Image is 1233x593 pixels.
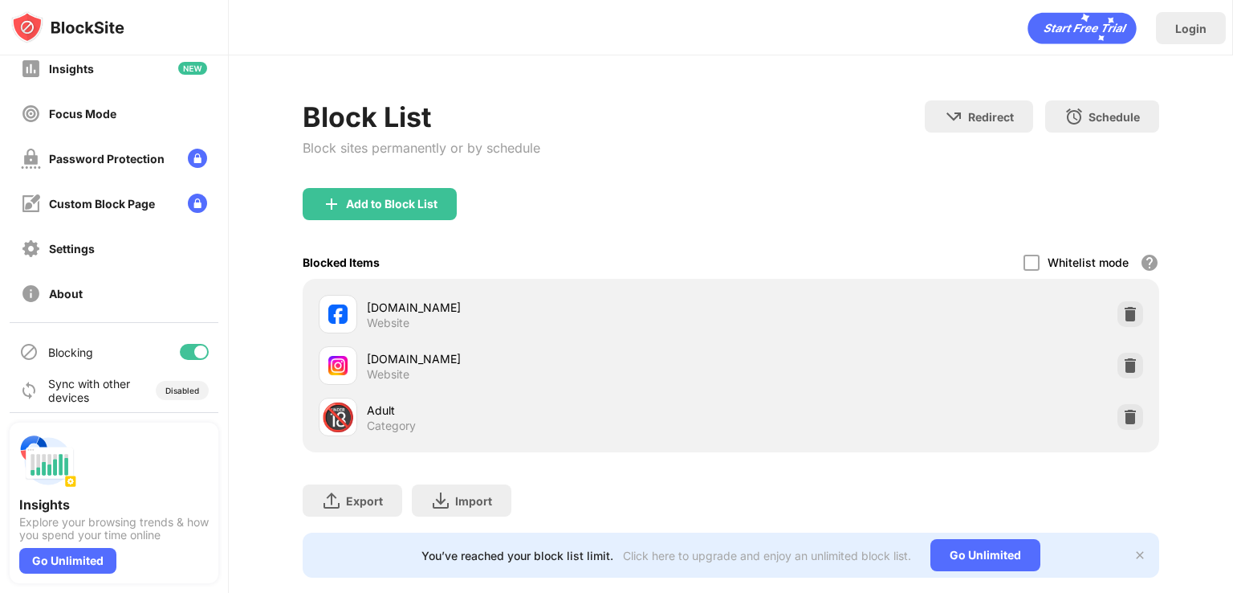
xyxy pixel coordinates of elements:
[49,197,155,211] div: Custom Block Page
[1048,256,1129,269] div: Whitelist mode
[19,432,77,490] img: push-insights.svg
[49,107,116,121] div: Focus Mode
[48,377,131,404] div: Sync with other devices
[328,356,348,375] img: favicons
[21,284,41,304] img: about-off.svg
[367,419,416,433] div: Category
[421,549,613,562] div: You’ve reached your block list limit.
[1175,22,1207,35] div: Login
[21,194,41,214] img: customize-block-page-off.svg
[346,494,383,508] div: Export
[367,299,730,316] div: [DOMAIN_NAME]
[21,149,41,169] img: password-protection-off.svg
[1133,549,1146,562] img: x-button.svg
[21,239,41,259] img: settings-off.svg
[188,194,207,213] img: lock-menu.svg
[19,516,209,542] div: Explore your browsing trends & how you spend your time online
[49,152,165,166] div: Password Protection
[367,316,409,330] div: Website
[346,198,437,211] div: Add to Block List
[21,104,41,124] img: focus-off.svg
[455,494,492,508] div: Import
[367,367,409,382] div: Website
[930,539,1040,571] div: Go Unlimited
[178,62,207,75] img: new-icon.svg
[303,140,540,156] div: Block sites permanently or by schedule
[623,549,911,562] div: Click here to upgrade and enjoy an unlimited block list.
[19,381,39,400] img: sync-icon.svg
[49,287,83,301] div: About
[165,386,199,395] div: Disabled
[328,305,348,324] img: favicons
[367,350,730,367] div: [DOMAIN_NAME]
[19,548,116,574] div: Go Unlimited
[968,110,1014,124] div: Redirect
[49,242,95,256] div: Settings
[49,62,94,76] div: Insights
[1027,12,1137,44] div: animation
[303,100,540,133] div: Block List
[19,342,39,362] img: blocking-icon.svg
[1089,110,1140,124] div: Schedule
[11,11,124,43] img: logo-blocksite.svg
[21,59,41,79] img: insights-off.svg
[48,346,93,359] div: Blocking
[367,402,730,419] div: Adult
[321,401,355,434] div: 🔞
[188,149,207,168] img: lock-menu.svg
[19,497,209,513] div: Insights
[303,256,380,269] div: Blocked Items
